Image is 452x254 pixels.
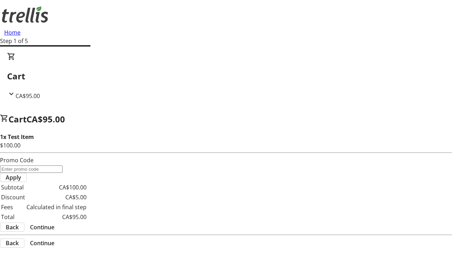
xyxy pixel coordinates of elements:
[6,223,19,231] span: Back
[1,193,25,202] td: Discount
[1,183,25,192] td: Subtotal
[24,223,60,231] button: Continue
[1,212,25,222] td: Total
[26,212,87,222] td: CA$95.00
[1,202,25,212] td: Fees
[26,183,87,192] td: CA$100.00
[26,193,87,202] td: CA$5.00
[26,202,87,212] td: Calculated in final step
[16,92,40,100] span: CA$95.00
[30,223,54,231] span: Continue
[8,113,26,125] span: Cart
[24,239,60,247] button: Continue
[7,52,445,100] div: CartCA$95.00
[6,173,21,182] span: Apply
[30,239,54,247] span: Continue
[6,239,19,247] span: Back
[26,113,65,125] span: CA$95.00
[7,70,445,83] h2: Cart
